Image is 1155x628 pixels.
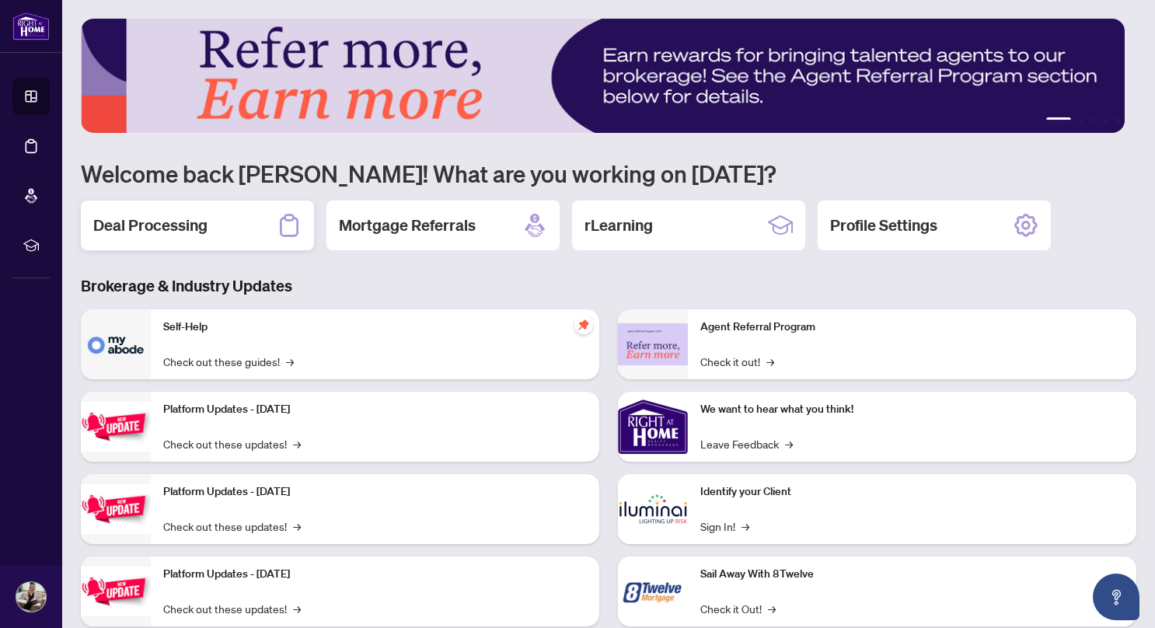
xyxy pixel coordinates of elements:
[81,159,1136,188] h1: Welcome back [PERSON_NAME]! What are you working on [DATE]?
[785,435,793,452] span: →
[618,556,688,626] img: Sail Away With 8Twelve
[163,435,301,452] a: Check out these updates!→
[163,353,294,370] a: Check out these guides!→
[574,316,593,334] span: pushpin
[16,582,46,612] img: Profile Icon
[81,567,151,616] img: Platform Updates - June 23, 2025
[81,402,151,451] img: Platform Updates - July 21, 2025
[81,19,1125,133] img: Slide 0
[700,353,774,370] a: Check it out!→
[1093,574,1139,620] button: Open asap
[584,215,653,236] h2: rLearning
[339,215,476,236] h2: Mortgage Referrals
[1102,117,1108,124] button: 4
[700,483,1124,501] p: Identify your Client
[293,600,301,617] span: →
[700,401,1124,418] p: We want to hear what you think!
[163,401,587,418] p: Platform Updates - [DATE]
[618,323,688,366] img: Agent Referral Program
[163,600,301,617] a: Check out these updates!→
[163,566,587,583] p: Platform Updates - [DATE]
[81,309,151,379] img: Self-Help
[12,12,50,40] img: logo
[163,319,587,336] p: Self-Help
[618,392,688,462] img: We want to hear what you think!
[293,518,301,535] span: →
[293,435,301,452] span: →
[700,319,1124,336] p: Agent Referral Program
[768,600,776,617] span: →
[742,518,749,535] span: →
[830,215,937,236] h2: Profile Settings
[163,483,587,501] p: Platform Updates - [DATE]
[1115,117,1121,124] button: 5
[1090,117,1096,124] button: 3
[700,566,1124,583] p: Sail Away With 8Twelve
[93,215,208,236] h2: Deal Processing
[700,435,793,452] a: Leave Feedback→
[700,518,749,535] a: Sign In!→
[766,353,774,370] span: →
[1077,117,1083,124] button: 2
[81,275,1136,297] h3: Brokerage & Industry Updates
[81,484,151,533] img: Platform Updates - July 8, 2025
[618,474,688,544] img: Identify your Client
[286,353,294,370] span: →
[163,518,301,535] a: Check out these updates!→
[700,600,776,617] a: Check it Out!→
[1046,117,1071,124] button: 1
